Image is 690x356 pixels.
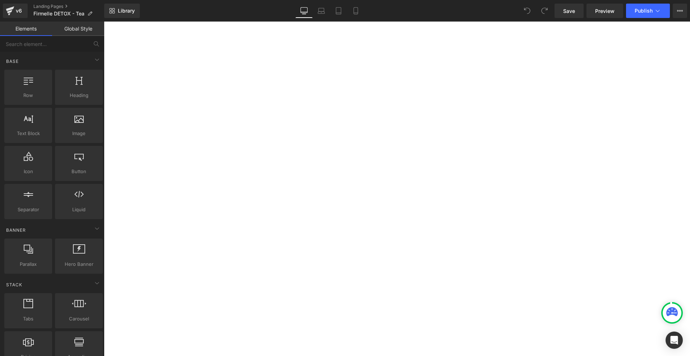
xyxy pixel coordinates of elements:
span: Save [563,7,575,15]
span: Banner [5,227,27,234]
span: Tabs [6,315,50,323]
a: Laptop [313,4,330,18]
span: Button [57,168,101,175]
span: Firmelle DETOX - Tea [33,11,84,17]
button: Publish [626,4,670,18]
span: Image [57,130,101,137]
span: Library [118,8,135,14]
span: Hero Banner [57,260,101,268]
span: Text Block [6,130,50,137]
span: Heading [57,92,101,99]
span: Base [5,58,19,65]
span: Icon [6,168,50,175]
a: Global Style [52,22,104,36]
a: New Library [104,4,140,18]
span: Parallax [6,260,50,268]
span: Separator [6,206,50,213]
a: Landing Pages [33,4,104,9]
a: Preview [586,4,623,18]
span: Liquid [57,206,101,213]
button: More [673,4,687,18]
span: Carousel [57,315,101,323]
span: Row [6,92,50,99]
span: Publish [635,8,653,14]
a: Mobile [347,4,364,18]
span: Preview [595,7,615,15]
button: Redo [537,4,552,18]
a: Tablet [330,4,347,18]
div: v6 [14,6,23,15]
a: Desktop [295,4,313,18]
span: Stack [5,281,23,288]
button: Undo [520,4,534,18]
div: Open Intercom Messenger [666,332,683,349]
a: v6 [3,4,28,18]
